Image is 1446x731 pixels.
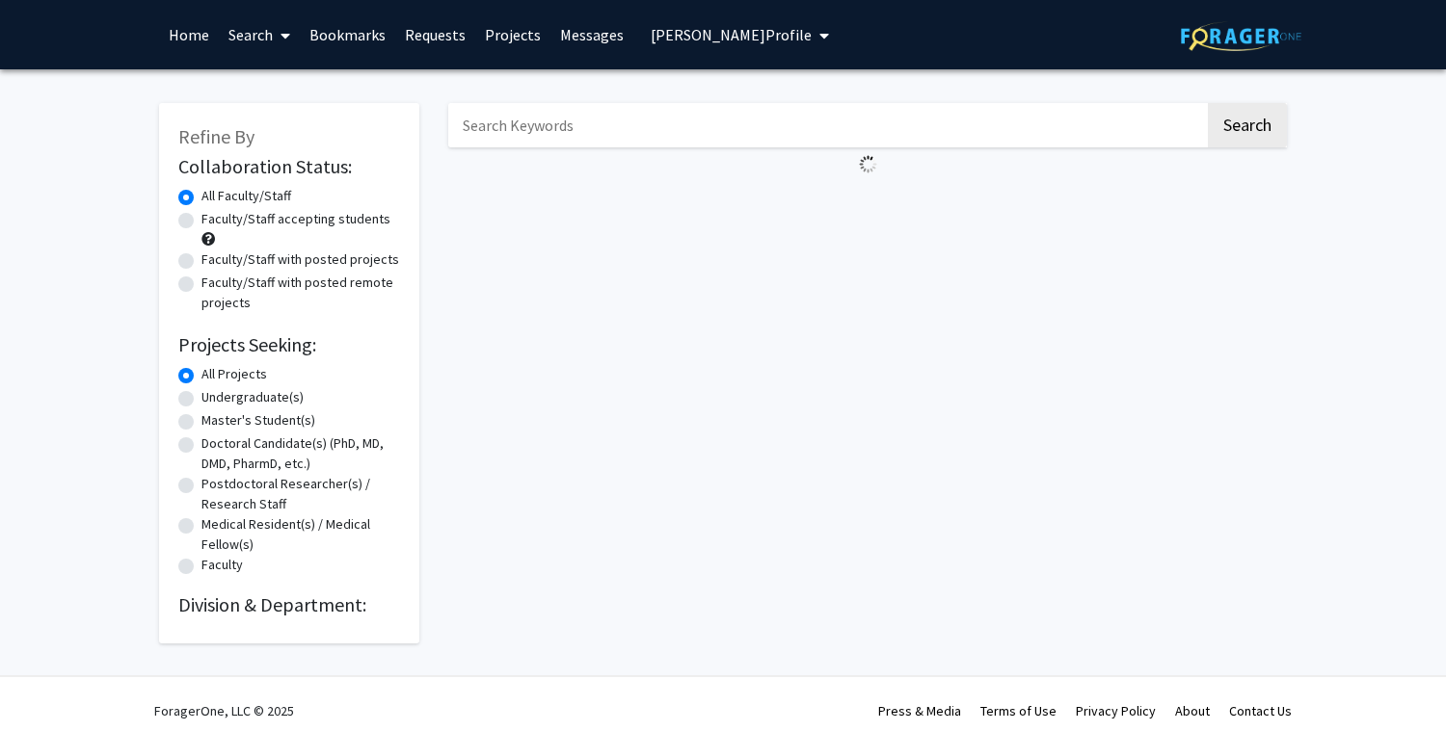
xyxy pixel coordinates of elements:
[201,474,400,514] label: Postdoctoral Researcher(s) / Research Staff
[201,433,400,474] label: Doctoral Candidate(s) (PhD, MD, DMD, PharmD, etc.)
[1229,702,1292,719] a: Contact Us
[448,181,1287,225] nav: Page navigation
[1175,702,1210,719] a: About
[219,1,300,68] a: Search
[651,25,812,44] span: [PERSON_NAME] Profile
[201,410,315,431] label: Master's Student(s)
[201,273,400,313] label: Faculty/Staff with posted remote projects
[395,1,475,68] a: Requests
[1076,702,1156,719] a: Privacy Policy
[178,155,400,178] h2: Collaboration Status:
[201,209,390,229] label: Faculty/Staff accepting students
[201,249,399,270] label: Faculty/Staff with posted projects
[851,147,885,181] img: Loading
[201,555,243,575] label: Faculty
[178,124,254,148] span: Refine By
[201,514,400,555] label: Medical Resident(s) / Medical Fellow(s)
[1181,21,1301,51] img: ForagerOne Logo
[1208,103,1287,147] button: Search
[300,1,395,68] a: Bookmarks
[550,1,633,68] a: Messages
[159,1,219,68] a: Home
[201,364,267,384] label: All Projects
[475,1,550,68] a: Projects
[201,186,291,206] label: All Faculty/Staff
[980,702,1057,719] a: Terms of Use
[878,702,961,719] a: Press & Media
[178,333,400,356] h2: Projects Seeking:
[448,103,1205,147] input: Search Keywords
[178,593,400,616] h2: Division & Department:
[201,387,304,407] label: Undergraduate(s)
